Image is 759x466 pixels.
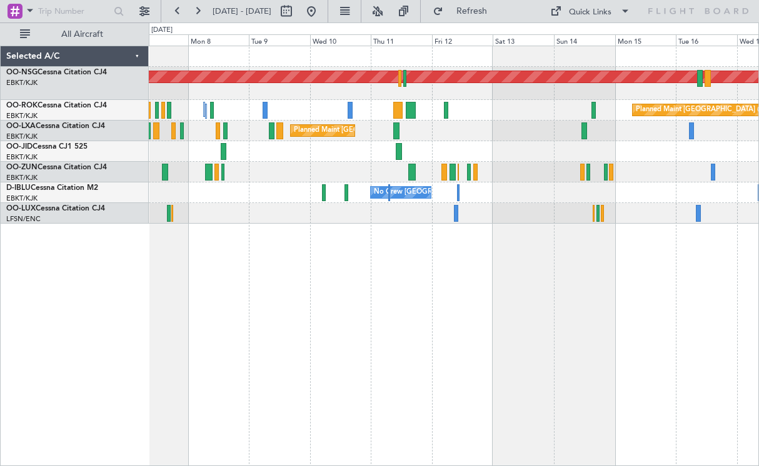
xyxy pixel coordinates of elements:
[6,69,107,76] a: OO-NSGCessna Citation CJ4
[554,34,615,46] div: Sun 14
[151,25,173,36] div: [DATE]
[569,6,611,19] div: Quick Links
[6,205,36,212] span: OO-LUX
[6,184,98,192] a: D-IBLUCessna Citation M2
[6,122,36,130] span: OO-LXA
[310,34,371,46] div: Wed 10
[6,143,88,151] a: OO-JIDCessna CJ1 525
[6,152,38,162] a: EBKT/KJK
[249,34,310,46] div: Tue 9
[6,205,105,212] a: OO-LUXCessna Citation CJ4
[374,183,583,202] div: No Crew [GEOGRAPHIC_DATA] ([GEOGRAPHIC_DATA] National)
[6,143,33,151] span: OO-JID
[33,30,132,39] span: All Aircraft
[6,122,105,130] a: OO-LXACessna Citation CJ4
[6,164,107,171] a: OO-ZUNCessna Citation CJ4
[6,132,38,141] a: EBKT/KJK
[6,111,38,121] a: EBKT/KJK
[14,24,136,44] button: All Aircraft
[127,34,188,46] div: Sun 7
[188,34,249,46] div: Mon 8
[371,34,432,46] div: Thu 11
[213,6,271,17] span: [DATE] - [DATE]
[6,164,38,171] span: OO-ZUN
[38,2,110,21] input: Trip Number
[544,1,636,21] button: Quick Links
[493,34,554,46] div: Sat 13
[6,173,38,182] a: EBKT/KJK
[676,34,737,46] div: Tue 16
[6,102,38,109] span: OO-ROK
[294,121,520,140] div: Planned Maint [GEOGRAPHIC_DATA] ([GEOGRAPHIC_DATA] National)
[6,78,38,87] a: EBKT/KJK
[6,214,41,224] a: LFSN/ENC
[432,34,493,46] div: Fri 12
[6,69,38,76] span: OO-NSG
[6,102,107,109] a: OO-ROKCessna Citation CJ4
[615,34,676,46] div: Mon 15
[427,1,502,21] button: Refresh
[446,7,498,16] span: Refresh
[6,194,38,203] a: EBKT/KJK
[6,184,31,192] span: D-IBLU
